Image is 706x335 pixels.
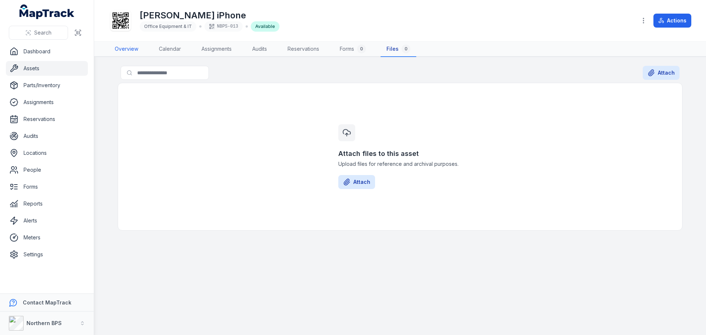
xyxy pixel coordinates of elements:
[6,196,88,211] a: Reports
[6,146,88,160] a: Locations
[6,61,88,76] a: Assets
[338,175,375,189] button: Attach
[282,42,325,57] a: Reservations
[6,112,88,126] a: Reservations
[6,179,88,194] a: Forms
[34,29,51,36] span: Search
[338,160,462,168] span: Upload files for reference and archival purposes.
[6,213,88,228] a: Alerts
[153,42,187,57] a: Calendar
[357,44,366,53] div: 0
[23,299,71,306] strong: Contact MapTrack
[643,66,680,80] button: Attach
[6,230,88,245] a: Meters
[196,42,238,57] a: Assignments
[109,42,144,57] a: Overview
[26,320,62,326] strong: Northern BPS
[6,44,88,59] a: Dashboard
[6,247,88,262] a: Settings
[9,26,68,40] button: Search
[381,42,416,57] a: Files0
[338,149,462,159] h3: Attach files to this asset
[251,21,279,32] div: Available
[6,129,88,143] a: Audits
[653,14,691,28] button: Actions
[19,4,75,19] a: MapTrack
[140,10,279,21] h1: [PERSON_NAME] iPhone
[334,42,372,57] a: Forms0
[204,21,243,32] div: NBPS-013
[246,42,273,57] a: Audits
[6,78,88,93] a: Parts/Inventory
[6,163,88,177] a: People
[6,95,88,110] a: Assignments
[144,24,192,29] span: Office Equipment & IT
[402,44,410,53] div: 0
